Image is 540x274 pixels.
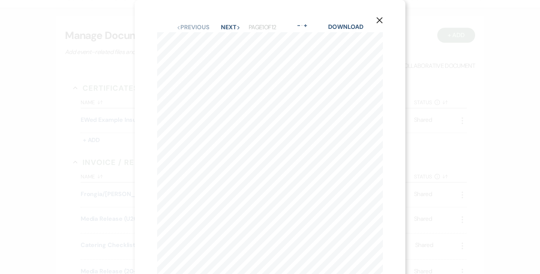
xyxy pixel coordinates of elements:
[221,24,240,30] button: Next
[296,22,302,28] button: -
[177,24,209,30] button: Previous
[249,22,276,32] p: Page 1 of 12
[328,23,363,31] a: Download
[303,22,309,28] button: +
